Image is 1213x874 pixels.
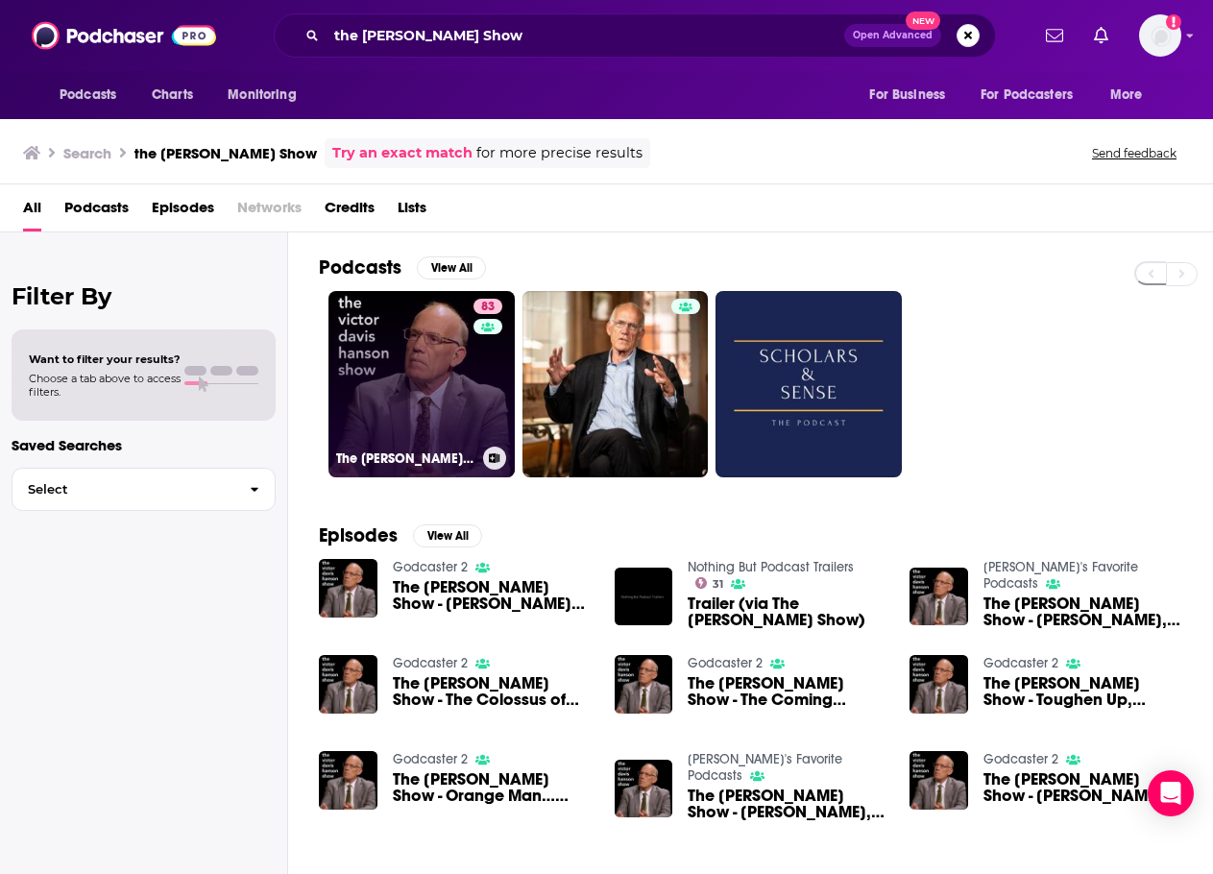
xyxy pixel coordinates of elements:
button: Select [12,468,276,511]
a: Godcaster 2 [393,751,468,767]
img: The Victor Davis Hanson Show - Barack, Regrettably, Re-Emerges. [910,568,968,626]
img: The Victor Davis Hanson Show - Toughen Up, Buttercup? [910,655,968,714]
a: Podcasts [64,192,129,231]
button: View All [413,524,482,547]
span: The [PERSON_NAME] Show - Orange Man…Popular? [393,771,592,804]
button: Show profile menu [1139,14,1181,57]
a: The Victor Davis Hanson Show - Toughen Up, Buttercup? [983,675,1182,708]
a: Show notifications dropdown [1086,19,1116,52]
h3: the [PERSON_NAME] Show [134,144,317,162]
h3: Search [63,144,111,162]
img: User Profile [1139,14,1181,57]
a: Godcaster 2 [688,655,763,671]
a: The Victor Davis Hanson Show - Barack, Regrettably, Re-Emerges. [983,771,1182,804]
button: open menu [214,77,321,113]
span: 31 [713,580,723,589]
a: Adam's Favorite Podcasts [983,559,1138,592]
img: The Victor Davis Hanson Show - The Colossus of Trump [319,655,377,714]
h2: Episodes [319,523,398,547]
a: Godcaster 2 [393,655,468,671]
a: Nothing But Podcast Trailers [688,559,854,575]
a: Godcaster 2 [393,559,468,575]
input: Search podcasts, credits, & more... [327,20,844,51]
a: Adam's Favorite Podcasts [688,751,842,784]
button: open menu [1097,77,1167,113]
span: for more precise results [476,142,643,164]
span: Open Advanced [853,31,933,40]
div: Open Intercom Messenger [1148,770,1194,816]
span: Charts [152,82,193,109]
a: Credits [325,192,375,231]
a: Charts [139,77,205,113]
span: Networks [237,192,302,231]
span: The [PERSON_NAME] Show - [PERSON_NAME], [PERSON_NAME], & [PERSON_NAME] [688,788,886,820]
a: 83 [473,299,502,314]
span: For Business [869,82,945,109]
a: The Victor Davis Hanson Show - Orange Man…Popular? [393,771,592,804]
a: Trailer (via The Victor Davis Hanson Show) [688,595,886,628]
span: Monitoring [228,82,296,109]
span: Want to filter your results? [29,352,181,366]
img: The Victor Davis Hanson Show - Hunter, Barry, Ozzy, & Candace [615,760,673,818]
button: open menu [968,77,1101,113]
a: The Victor Davis Hanson Show - Barack, Regrettably, Re-Emerges. [983,595,1182,628]
div: Search podcasts, credits, & more... [274,13,996,58]
span: Logged in as LoriBecker [1139,14,1181,57]
span: Trailer (via The [PERSON_NAME] Show) [688,595,886,628]
a: 31 [695,577,723,589]
span: The [PERSON_NAME] Show - The Coming Administration [688,675,886,708]
button: open menu [856,77,969,113]
span: The [PERSON_NAME] Show - [PERSON_NAME], Regrettably, Re-Emerges. [983,771,1182,804]
button: open menu [46,77,141,113]
a: Godcaster 2 [983,655,1058,671]
img: The Victor Davis Hanson Show - The Coming Administration [615,655,673,714]
span: The [PERSON_NAME] Show - [PERSON_NAME] Interviews [PERSON_NAME] [393,579,592,612]
a: All [23,192,41,231]
img: The Victor Davis Hanson Show - Victor Davis Hanson Interviews David Mamet [319,559,377,618]
span: More [1110,82,1143,109]
img: Podchaser - Follow, Share and Rate Podcasts [32,17,216,54]
button: View All [417,256,486,279]
button: Send feedback [1086,145,1182,161]
a: PodcastsView All [319,255,486,279]
span: The [PERSON_NAME] Show - [PERSON_NAME], Regrettably, Re-Emerges. [983,595,1182,628]
a: The Victor Davis Hanson Show - The Colossus of Trump [393,675,592,708]
span: Choose a tab above to access filters. [29,372,181,399]
span: Podcasts [60,82,116,109]
img: Trailer (via The Victor Davis Hanson Show) [615,568,673,626]
button: Open AdvancedNew [844,24,941,47]
span: For Podcasters [981,82,1073,109]
a: Try an exact match [332,142,473,164]
p: Saved Searches [12,436,276,454]
span: Select [12,483,234,496]
a: Lists [398,192,426,231]
h3: The [PERSON_NAME] Show [336,450,475,467]
a: Show notifications dropdown [1038,19,1071,52]
a: The Victor Davis Hanson Show - Hunter, Barry, Ozzy, & Candace [688,788,886,820]
img: The Victor Davis Hanson Show - Orange Man…Popular? [319,751,377,810]
span: 83 [481,298,495,317]
a: Godcaster 2 [983,751,1058,767]
span: New [906,12,940,30]
a: Episodes [152,192,214,231]
span: The [PERSON_NAME] Show - Toughen Up, Buttercup? [983,675,1182,708]
a: EpisodesView All [319,523,482,547]
a: 83The [PERSON_NAME] Show [328,291,515,477]
img: The Victor Davis Hanson Show - Barack, Regrettably, Re-Emerges. [910,751,968,810]
svg: Add a profile image [1166,14,1181,30]
h2: Podcasts [319,255,401,279]
h2: Filter By [12,282,276,310]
